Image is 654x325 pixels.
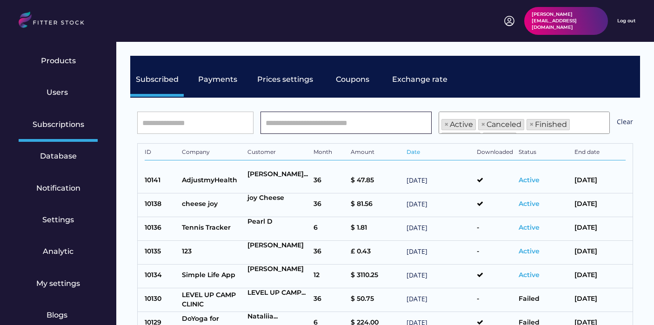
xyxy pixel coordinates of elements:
[519,247,570,259] div: Active
[574,148,626,158] div: End date
[145,247,177,259] div: 10135
[145,148,177,158] div: ID
[441,119,476,130] li: Active
[527,119,570,130] li: Finished
[407,223,472,235] div: [DATE]
[519,199,570,211] div: Active
[478,119,524,130] li: Canceled
[145,271,177,282] div: 10134
[40,151,77,161] div: Database
[407,148,472,158] div: Date
[351,271,402,282] div: $ 3110.25
[392,74,447,85] div: Exchange rate
[314,176,346,187] div: 36
[351,199,402,211] div: $ 81.56
[574,223,626,235] div: [DATE]
[481,121,486,128] span: ×
[247,148,308,158] div: Customer
[615,288,645,316] iframe: chat widget
[182,148,243,158] div: Company
[477,148,514,158] div: Downloaded
[477,247,514,259] div: -
[247,170,308,179] div: [PERSON_NAME]...
[247,241,308,250] div: [PERSON_NAME]
[314,148,346,158] div: Month
[47,87,70,98] div: Users
[314,294,346,306] div: 36
[519,176,570,187] div: Active
[36,183,80,193] div: Notification
[19,12,92,31] img: LOGO.svg
[247,193,308,203] div: joy Cheese
[314,271,346,282] div: 12
[407,247,472,259] div: [DATE]
[407,271,472,282] div: [DATE]
[351,223,402,235] div: $ 1.81
[145,223,177,235] div: 10136
[477,223,514,235] div: -
[574,176,626,187] div: [DATE]
[182,247,243,259] div: 123
[336,74,369,85] div: Coupons
[519,294,570,306] div: Failed
[41,56,76,66] div: Products
[47,310,70,320] div: Blogs
[444,121,449,128] span: ×
[145,294,177,306] div: 10130
[43,246,73,257] div: Analytic
[351,247,402,259] div: £ 0.43
[529,121,534,128] span: ×
[574,199,626,211] div: [DATE]
[182,223,243,235] div: Tennis Tracker
[483,133,516,144] li: Failed
[519,271,570,282] div: Active
[532,11,601,31] div: [PERSON_NAME][EMAIL_ADDRESS][DOMAIN_NAME]
[351,148,402,158] div: Amount
[247,312,308,321] div: Nataliia...
[617,18,635,24] div: Log out
[441,133,480,144] li: Paused
[33,119,84,130] div: Subscriptions
[519,148,570,158] div: Status
[407,294,472,306] div: [DATE]
[314,223,346,235] div: 6
[36,279,80,289] div: My settings
[351,176,402,187] div: $ 47.85
[136,74,179,85] div: Subscribed
[182,176,243,187] div: AdjustmyHealth
[574,247,626,259] div: [DATE]
[198,74,237,85] div: Payments
[574,294,626,306] div: [DATE]
[477,294,514,306] div: -
[617,117,633,129] div: Clear
[504,15,515,27] img: profile-circle.svg
[351,294,402,306] div: $ 50.75
[247,265,308,274] div: [PERSON_NAME]
[247,288,308,298] div: LEVEL UP CAMP...
[182,271,243,282] div: Simple Life App
[182,291,243,309] div: LEVEL UP CAMP CLINIC
[145,199,177,211] div: 10138
[519,223,570,235] div: Active
[574,271,626,282] div: [DATE]
[182,199,243,211] div: cheese joy
[407,199,472,211] div: [DATE]
[407,176,472,187] div: [DATE]
[314,199,346,211] div: 36
[314,247,346,259] div: 36
[145,176,177,187] div: 10141
[257,74,313,85] div: Prices settings
[42,215,74,225] div: Settings
[247,217,308,226] div: Pearl D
